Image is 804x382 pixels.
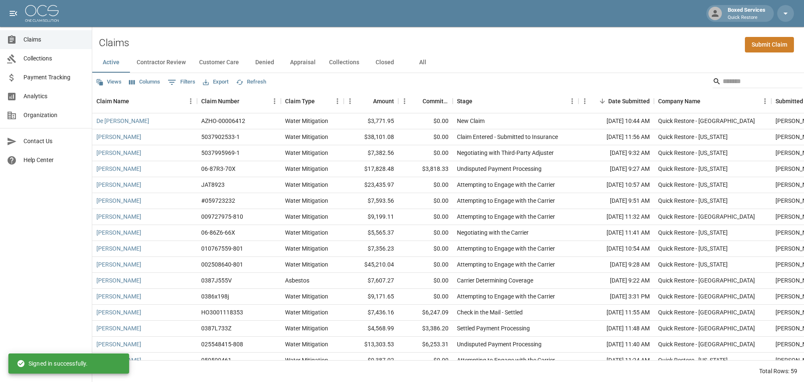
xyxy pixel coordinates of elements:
div: $7,356.23 [344,241,398,257]
a: [PERSON_NAME] [96,212,141,221]
button: Sort [472,95,484,107]
div: Water Mitigation [285,356,328,364]
div: Claim Name [96,89,129,113]
div: Water Mitigation [285,324,328,332]
div: Attempting to Engage with the Carrier [457,244,555,253]
div: Quick Restore - Tucson [658,308,755,317]
div: [DATE] 11:41 AM [578,225,654,241]
span: Claims [23,35,85,44]
div: [DATE] 11:32 AM [578,209,654,225]
div: $9,199.11 [344,209,398,225]
div: Claim Type [285,89,315,113]
div: $7,436.16 [344,305,398,321]
div: $13,303.53 [344,337,398,353]
div: Quick Restore - Colorado [658,228,728,237]
div: $4,568.99 [344,321,398,337]
div: Quick Restore - Colorado [658,133,728,141]
a: [PERSON_NAME] [96,228,141,237]
button: Export [201,76,231,89]
button: Sort [129,95,141,107]
div: [DATE] 3:31 PM [578,289,654,305]
div: [DATE] 11:24 AM [578,353,654,369]
div: [DATE] 11:48 AM [578,321,654,337]
a: [PERSON_NAME] [96,149,141,157]
span: Help Center [23,156,85,165]
div: 5037902533-1 [201,133,240,141]
div: Attempting to Engage with the Carrier [457,196,555,205]
button: Appraisal [283,52,322,73]
div: Date Submitted [608,89,650,113]
div: Water Mitigation [285,117,328,125]
div: $0.00 [398,145,453,161]
div: [DATE] 10:57 AM [578,177,654,193]
button: Menu [759,95,771,107]
div: Company Name [654,89,771,113]
div: Negotiating with Third-Party Adjuster [457,149,554,157]
div: Quick Restore - Colorado [658,165,728,173]
div: Claim Name [92,89,197,113]
div: Asbestos [285,276,309,285]
div: $23,435.97 [344,177,398,193]
div: JAT8923 [201,181,225,189]
div: Quick Restore - Colorado [658,196,728,205]
div: [DATE] 9:28 AM [578,257,654,273]
div: $9,171.65 [344,289,398,305]
div: Quick Restore - Tucson [658,340,755,348]
button: Select columns [127,76,162,89]
div: Claim Entered - Submitted to Insurance [457,133,558,141]
div: Water Mitigation [285,292,328,301]
span: Analytics [23,92,85,101]
a: [PERSON_NAME] [96,181,141,189]
div: Water Mitigation [285,260,328,269]
div: [DATE] 10:44 AM [578,113,654,129]
div: $6,247.09 [398,305,453,321]
button: Contractor Review [130,52,192,73]
button: Views [94,76,124,89]
div: Attempting to Engage with the Carrier [457,292,555,301]
div: $6,253.31 [398,337,453,353]
button: Menu [184,95,197,107]
div: $17,828.48 [344,161,398,177]
div: $3,771.95 [344,113,398,129]
button: Sort [361,95,373,107]
a: [PERSON_NAME] [96,292,141,301]
div: [DATE] 11:40 AM [578,337,654,353]
button: Menu [268,95,281,107]
div: $0.00 [398,353,453,369]
div: Water Mitigation [285,244,328,253]
button: Menu [398,95,411,107]
div: Negotiating with the Carrier [457,228,529,237]
div: Undisputed Payment Processing [457,165,542,173]
div: 5037995969-1 [201,149,240,157]
a: [PERSON_NAME] [96,340,141,348]
div: Water Mitigation [285,196,328,205]
div: Quick Restore - Tucson [658,117,755,125]
button: Show filters [166,76,197,89]
div: dynamic tabs [92,52,804,73]
button: Collections [322,52,366,73]
div: Quick Restore - Tucson [658,324,755,332]
div: Search [713,75,802,90]
button: Sort [315,95,327,107]
div: Water Mitigation [285,149,328,157]
button: Menu [566,95,578,107]
div: AZHO-00006412 [201,117,245,125]
span: Organization [23,111,85,120]
div: Claim Number [197,89,281,113]
a: [PERSON_NAME] [96,276,141,285]
img: ocs-logo-white-transparent.png [25,5,59,22]
div: #059723232 [201,196,235,205]
div: Stage [457,89,472,113]
a: De [PERSON_NAME] [96,117,149,125]
a: [PERSON_NAME] [96,324,141,332]
div: 059599461 [201,356,231,364]
div: 0387J555V [201,276,232,285]
div: Undisputed Payment Processing [457,340,542,348]
div: Water Mitigation [285,133,328,141]
div: Amount [373,89,394,113]
div: $0.00 [398,241,453,257]
div: Amount [344,89,398,113]
span: Collections [23,54,85,63]
div: Quick Restore - Tucson [658,276,755,285]
a: [PERSON_NAME] [96,244,141,253]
